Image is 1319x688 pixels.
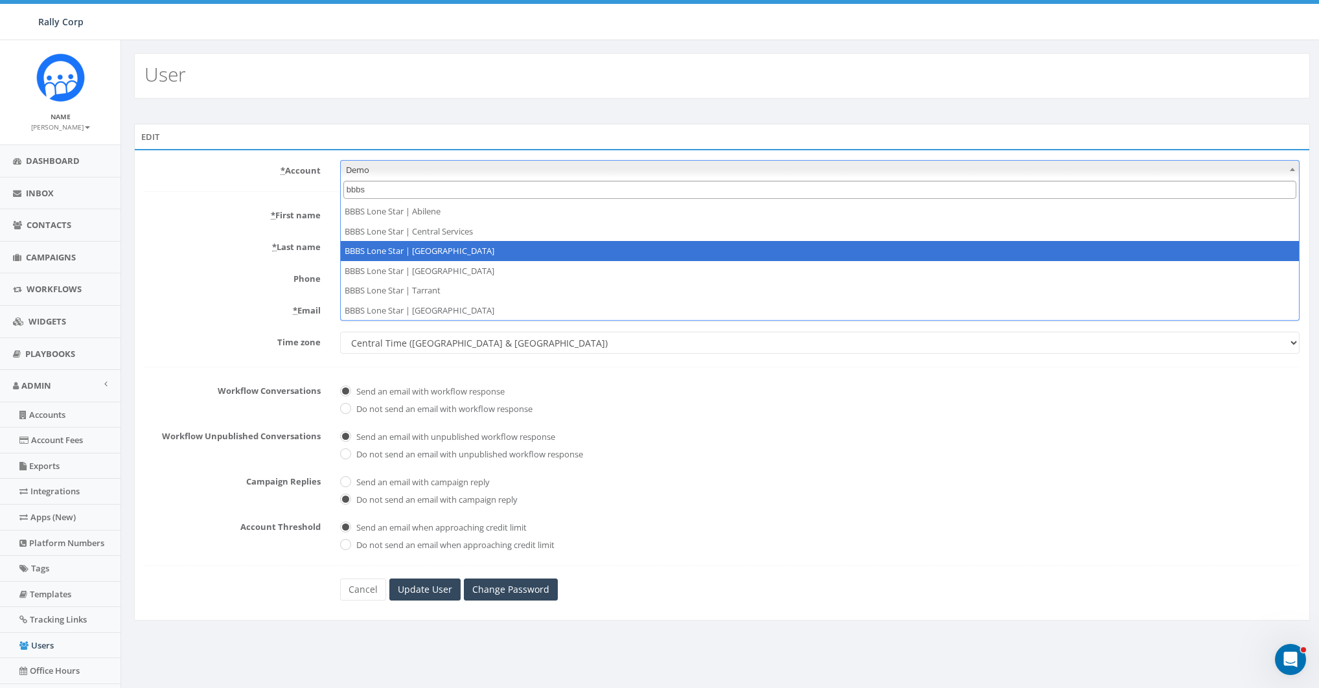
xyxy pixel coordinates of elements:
[1275,644,1306,675] iframe: Intercom live chat
[135,300,330,317] label: Email
[340,579,386,601] a: Cancel
[343,181,1296,200] input: Search
[51,112,71,121] small: Name
[341,201,1299,222] li: BBBS Lone Star | Abilene
[293,304,297,316] abbr: required
[135,332,330,349] label: Time zone
[464,579,558,601] a: Change Password
[25,348,75,360] span: Playbooks
[31,122,90,132] small: [PERSON_NAME]
[353,385,505,398] label: Send an email with workflow response
[134,124,1310,150] div: Edit
[353,448,583,461] label: Do not send an email with unpublished workflow response
[271,209,275,221] abbr: required
[353,476,490,489] label: Send an email with campaign reply
[353,403,533,416] label: Do not send an email with workflow response
[144,63,186,85] h2: User
[29,315,66,327] span: Widgets
[389,579,461,601] input: Update User
[341,241,1299,261] li: BBBS Lone Star | [GEOGRAPHIC_DATA]
[341,261,1299,281] li: BBBS Lone Star | [GEOGRAPHIC_DATA]
[341,281,1299,301] li: BBBS Lone Star | Tarrant
[341,161,1299,179] span: Demo
[135,516,330,533] label: Account Threshold
[36,53,85,102] img: Icon_1.png
[341,301,1299,321] li: BBBS Lone Star | [GEOGRAPHIC_DATA]
[38,16,84,28] span: Rally Corp
[26,251,76,263] span: Campaigns
[340,160,1300,178] span: Demo
[27,219,71,231] span: Contacts
[353,522,527,534] label: Send an email when approaching credit limit
[31,120,90,132] a: [PERSON_NAME]
[135,236,330,253] label: Last name
[135,268,330,285] label: Phone
[353,494,518,507] label: Do not send an email with campaign reply
[353,539,555,552] label: Do not send an email when approaching credit limit
[281,165,285,176] abbr: required
[135,205,330,222] label: First name
[272,241,277,253] abbr: required
[21,380,51,391] span: Admin
[135,160,330,177] label: Account
[26,187,54,199] span: Inbox
[26,155,80,166] span: Dashboard
[135,380,330,397] label: Workflow Conversations
[135,471,330,488] label: Campaign Replies
[353,431,555,444] label: Send an email with unpublished workflow response
[27,283,82,295] span: Workflows
[135,426,330,442] label: Workflow Unpublished Conversations
[341,222,1299,242] li: BBBS Lone Star | Central Services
